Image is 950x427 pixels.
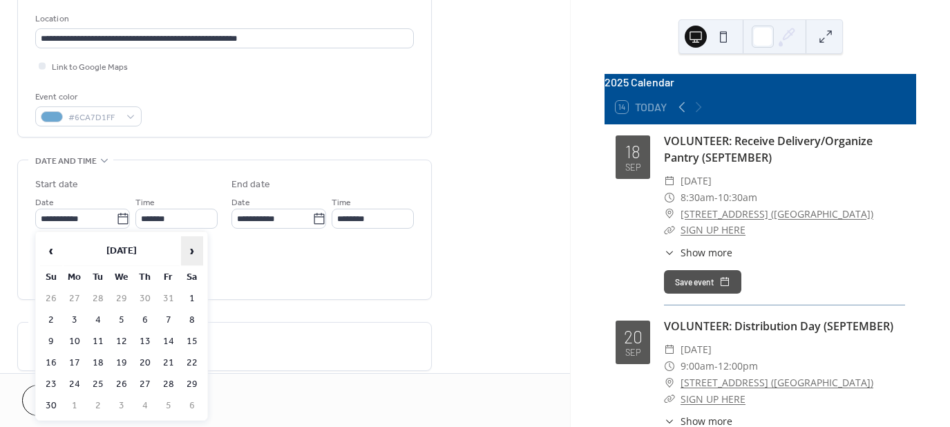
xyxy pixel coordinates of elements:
a: [STREET_ADDRESS] ([GEOGRAPHIC_DATA]) [681,374,873,391]
div: ​ [664,189,675,206]
span: - [714,189,718,206]
td: 15 [181,332,203,352]
td: 2 [40,310,62,330]
td: 6 [134,310,156,330]
span: Date and time [35,154,97,169]
span: Date [35,196,54,210]
div: End date [231,178,270,192]
td: 19 [111,353,133,373]
td: 21 [158,353,180,373]
a: [STREET_ADDRESS] ([GEOGRAPHIC_DATA]) [681,206,873,222]
td: 11 [87,332,109,352]
td: 5 [158,396,180,416]
td: 27 [134,374,156,395]
td: 23 [40,374,62,395]
a: VOLUNTEER: Distribution Day (SEPTEMBER) [664,319,893,334]
div: ​ [664,358,675,374]
span: › [182,237,202,265]
th: [DATE] [64,236,180,266]
span: 12:00pm [718,358,758,374]
div: Sep [625,348,640,357]
th: Su [40,267,62,287]
span: Show more [681,245,732,260]
button: ​Show more [664,245,732,260]
span: Date [231,196,250,210]
span: - [714,358,718,374]
div: Location [35,12,411,26]
td: 9 [40,332,62,352]
td: 13 [134,332,156,352]
span: Time [332,196,351,210]
button: Cancel [22,385,107,416]
td: 14 [158,332,180,352]
td: 26 [40,289,62,309]
td: 4 [134,396,156,416]
span: [DATE] [681,173,712,189]
td: 29 [181,374,203,395]
td: 8 [181,310,203,330]
td: 30 [134,289,156,309]
th: We [111,267,133,287]
td: 26 [111,374,133,395]
span: Link to Google Maps [52,60,128,75]
div: ​ [664,245,675,260]
th: Fr [158,267,180,287]
span: Time [135,196,155,210]
td: 18 [87,353,109,373]
td: 3 [111,396,133,416]
span: 10:30am [718,189,757,206]
a: SIGN UP HERE [681,392,745,406]
td: 10 [64,332,86,352]
td: 28 [87,289,109,309]
div: 2025 Calendar [605,74,916,91]
div: Start date [35,178,78,192]
span: 8:30am [681,189,714,206]
span: 9:00am [681,358,714,374]
span: [DATE] [681,341,712,358]
th: Th [134,267,156,287]
div: ​ [664,206,675,222]
td: 25 [87,374,109,395]
div: ​ [664,222,675,238]
td: 4 [87,310,109,330]
td: 6 [181,396,203,416]
th: Mo [64,267,86,287]
td: 30 [40,396,62,416]
td: 2 [87,396,109,416]
td: 20 [134,353,156,373]
td: 5 [111,310,133,330]
td: 3 [64,310,86,330]
div: ​ [664,173,675,189]
a: SIGN UP HERE [681,223,745,236]
div: ​ [664,341,675,358]
span: ‹ [41,237,61,265]
td: 1 [181,289,203,309]
div: 20 [624,328,643,345]
span: #6CA7D1FF [68,111,120,125]
div: 18 [625,143,640,160]
th: Sa [181,267,203,287]
td: 28 [158,374,180,395]
td: 7 [158,310,180,330]
td: 27 [64,289,86,309]
td: 17 [64,353,86,373]
div: Event color [35,90,139,104]
div: Sep [625,163,640,172]
a: VOLUNTEER: Receive Delivery/Organize Pantry (SEPTEMBER) [664,133,873,165]
td: 12 [111,332,133,352]
div: ​ [664,374,675,391]
td: 1 [64,396,86,416]
div: ​ [664,391,675,408]
td: 22 [181,353,203,373]
td: 31 [158,289,180,309]
button: Save event [664,270,741,294]
td: 24 [64,374,86,395]
th: Tu [87,267,109,287]
td: 16 [40,353,62,373]
td: 29 [111,289,133,309]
